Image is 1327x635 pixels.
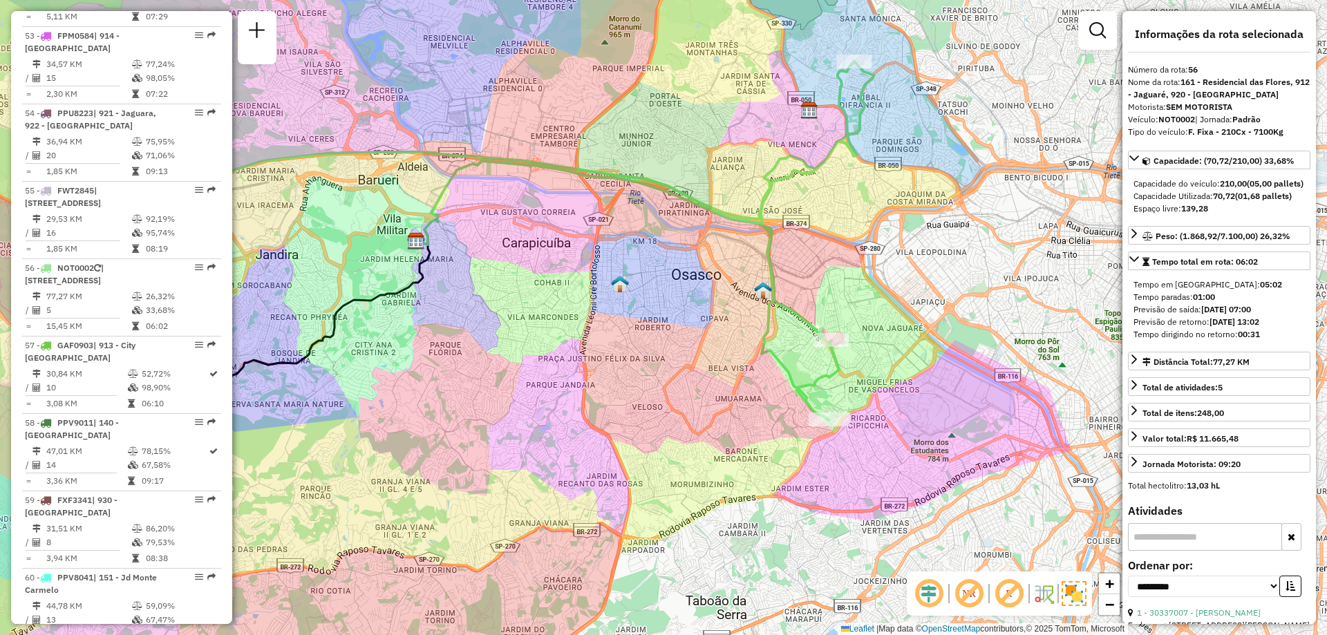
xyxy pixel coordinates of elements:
td: 3,94 KM [46,551,131,565]
td: 08:19 [145,242,215,256]
i: % de utilização da cubagem [132,616,142,624]
td: 34,57 KM [46,57,131,71]
td: 08:38 [145,551,215,565]
span: Exibir rótulo [992,577,1026,610]
i: Distância Total [32,215,41,223]
i: % de utilização da cubagem [132,151,142,160]
td: 1,85 KM [46,164,131,178]
a: Nova sessão e pesquisa [243,17,271,48]
strong: Padrão [1232,114,1261,124]
td: 2,30 KM [46,87,131,101]
span: | Jornada: [1195,114,1261,124]
a: Peso: (1.868,92/7.100,00) 26,32% [1128,226,1310,245]
span: 56 - [25,263,104,285]
div: Endereço: [STREET_ADDRESS][PERSON_NAME] [1128,619,1310,632]
td: 31,51 KM [46,522,131,536]
td: 07:22 [145,87,215,101]
td: / [25,303,32,317]
strong: 5 [1218,382,1223,392]
td: = [25,242,32,256]
div: Tempo dirigindo no retorno: [1133,328,1305,341]
td: / [25,613,32,627]
span: − [1105,596,1114,613]
span: 58 - [25,417,119,440]
em: Opções [195,418,203,426]
td: 67,58% [141,458,208,472]
td: = [25,10,32,23]
span: PPV9011 [57,417,93,428]
i: Total de Atividades [32,383,41,392]
i: Distância Total [32,524,41,533]
label: Ordenar por: [1128,557,1310,574]
td: 5 [46,303,131,317]
td: 1,85 KM [46,242,131,256]
td: / [25,458,32,472]
td: 33,68% [145,303,215,317]
i: Distância Total [32,292,41,301]
td: / [25,381,32,395]
a: OpenStreetMap [922,624,981,634]
td: 07:29 [145,10,215,23]
div: Capacidade do veículo: [1133,178,1305,190]
td: 86,20% [145,522,215,536]
td: 77,24% [145,57,215,71]
td: 44,78 KM [46,599,131,613]
div: Previsão de retorno: [1133,316,1305,328]
i: Tempo total em rota [132,167,139,176]
span: 57 - [25,340,135,363]
i: % de utilização do peso [132,292,142,301]
td: 3,08 KM [46,397,127,410]
img: Fluxo de ruas [1033,582,1055,605]
a: Jornada Motorista: 09:20 [1128,454,1310,473]
td: 06:10 [141,397,208,410]
div: Motorista: [1128,101,1310,113]
td: 09:17 [141,474,208,488]
i: % de utilização da cubagem [132,306,142,314]
i: Tempo total em rota [132,245,139,253]
i: Total de Atividades [32,461,41,469]
td: 59,09% [145,599,215,613]
strong: F. Fixa - 210Cx - 7100Kg [1188,126,1283,137]
i: % de utilização do peso [132,524,142,533]
td: 79,53% [145,536,215,549]
div: Total de itens: [1142,407,1224,419]
td: / [25,71,32,85]
em: Opções [195,108,203,117]
span: 60 - [25,572,157,595]
i: Tempo total em rota [132,12,139,21]
img: DS Teste [611,275,629,293]
span: 55 - [25,185,101,208]
i: % de utilização da cubagem [128,461,138,469]
span: | 140 - [GEOGRAPHIC_DATA] [25,417,119,440]
em: Rota exportada [207,495,216,504]
td: = [25,87,32,101]
td: = [25,474,32,488]
td: 16 [46,226,131,240]
td: = [25,164,32,178]
i: % de utilização do peso [128,370,138,378]
span: | [876,624,878,634]
strong: (05,00 pallets) [1247,178,1304,189]
td: 14 [46,458,127,472]
span: Peso: (1.868,92/7.100,00) 26,32% [1156,231,1290,241]
a: Capacidade: (70,72/210,00) 33,68% [1128,151,1310,169]
span: 53 - [25,30,120,53]
div: Nome da rota: [1128,76,1310,101]
a: Valor total:R$ 11.665,48 [1128,428,1310,447]
img: Exibir/Ocultar setores [1062,581,1086,606]
a: Exibir filtros [1084,17,1111,44]
strong: 139,28 [1181,203,1208,214]
strong: 05:02 [1260,279,1282,290]
span: Exibir NR [952,577,986,610]
span: | 930 - [GEOGRAPHIC_DATA] [25,495,117,518]
td: 98,90% [141,381,208,395]
i: Tempo total em rota [132,322,139,330]
div: Tipo do veículo: [1128,126,1310,138]
span: | 921 - Jaguara, 922 - [GEOGRAPHIC_DATA] [25,108,156,131]
em: Rota exportada [207,31,216,39]
td: / [25,536,32,549]
a: Zoom out [1099,594,1120,615]
em: Opções [195,31,203,39]
span: FXF3341 [57,495,92,505]
div: Capacidade: (70,72/210,00) 33,68% [1128,172,1310,220]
